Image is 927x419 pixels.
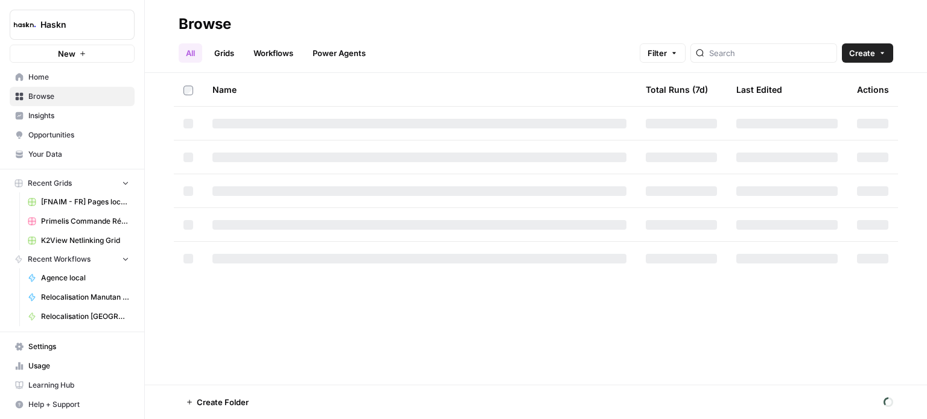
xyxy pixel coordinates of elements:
[246,43,301,63] a: Workflows
[28,380,129,391] span: Learning Hub
[41,235,129,246] span: K2View Netlinking Grid
[41,311,129,322] span: Relocalisation [GEOGRAPHIC_DATA]
[22,288,135,307] a: Relocalisation Manutan - Republique Tchèque (CZ)
[41,216,129,227] span: Primelis Commande Rédaction Netlinking (2).csv
[14,14,36,36] img: Haskn Logo
[28,178,72,189] span: Recent Grids
[179,392,256,412] button: Create Folder
[646,73,708,106] div: Total Runs (7d)
[212,73,626,106] div: Name
[22,268,135,288] a: Agence local
[40,19,113,31] span: Haskn
[58,48,75,60] span: New
[22,307,135,326] a: Relocalisation [GEOGRAPHIC_DATA]
[736,73,782,106] div: Last Edited
[10,45,135,63] button: New
[28,72,129,83] span: Home
[28,110,129,121] span: Insights
[28,361,129,371] span: Usage
[179,14,231,34] div: Browse
[10,376,135,395] a: Learning Hub
[10,337,135,356] a: Settings
[305,43,373,63] a: Power Agents
[179,43,202,63] a: All
[28,254,91,265] span: Recent Workflows
[640,43,686,63] button: Filter
[28,91,129,102] span: Browse
[10,106,135,125] a: Insights
[28,130,129,140] span: Opportunities
[10,250,135,268] button: Recent Workflows
[10,174,135,192] button: Recent Grids
[207,43,241,63] a: Grids
[10,10,135,40] button: Workspace: Haskn
[22,231,135,250] a: K2View Netlinking Grid
[648,47,667,59] span: Filter
[857,73,889,106] div: Actions
[10,87,135,106] a: Browse
[197,396,249,408] span: Create Folder
[28,149,129,160] span: Your Data
[10,68,135,87] a: Home
[22,192,135,212] a: [FNAIM - FR] Pages location appartement + ville - 150-300 mots Grid
[41,197,129,207] span: [FNAIM - FR] Pages location appartement + ville - 150-300 mots Grid
[10,125,135,145] a: Opportunities
[709,47,832,59] input: Search
[10,145,135,164] a: Your Data
[41,273,129,283] span: Agence local
[28,399,129,410] span: Help + Support
[22,212,135,231] a: Primelis Commande Rédaction Netlinking (2).csv
[10,356,135,376] a: Usage
[842,43,893,63] button: Create
[28,341,129,352] span: Settings
[849,47,875,59] span: Create
[41,292,129,303] span: Relocalisation Manutan - Republique Tchèque (CZ)
[10,395,135,414] button: Help + Support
